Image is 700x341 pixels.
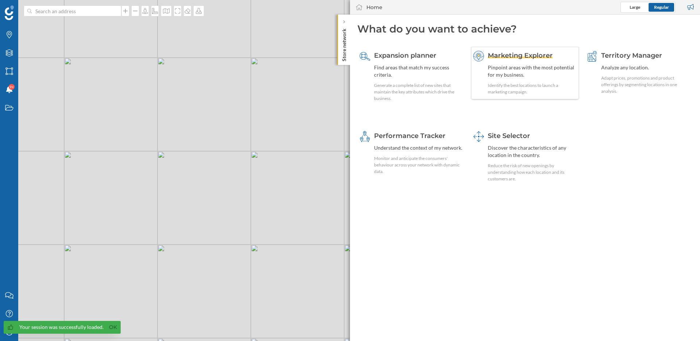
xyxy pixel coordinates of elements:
[341,26,348,61] p: Store network
[359,51,370,62] img: search-areas.svg
[601,64,691,71] div: Analyze any location.
[374,64,463,78] div: Find areas that match my success criteria.
[473,51,484,62] img: explorer--hover.svg
[374,82,463,102] div: Generate a complete list of new sites that maintain the key attributes which drive the business.
[587,51,598,62] img: territory-manager.svg
[374,144,463,152] div: Understand the context of my network.
[488,64,577,78] div: Pinpoint areas with the most potential for my business.
[9,83,14,91] span: 9+
[488,51,553,60] span: Marketing Explorer
[601,51,662,60] span: Territory Manager
[359,131,370,142] img: monitoring-360.svg
[107,323,119,332] a: Ok
[374,155,463,175] div: Monitor and anticipate the consumers' behaviour across your network with dynamic data.
[374,51,436,60] span: Expansion planner
[366,4,382,11] div: Home
[488,82,577,95] div: Identify the best locations to launch a marketing campaign.
[5,5,14,20] img: Geoblink Logo
[374,132,446,140] span: Performance Tracker
[488,144,577,159] div: Discover the characteristics of any location in the country.
[601,75,691,95] div: Adapt prices, promotions and product offerings by segmenting locations in one analysis.
[15,5,50,12] span: Assistance
[488,132,530,140] span: Site Selector
[654,4,669,10] span: Regular
[630,4,640,10] span: Large
[19,323,104,331] div: Your session was successfully loaded.
[488,162,577,182] div: Reduce the risk of new openings by understanding how each location and its customers are.
[473,131,484,142] img: dashboards-manager.svg
[357,22,693,36] div: What do you want to achieve?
